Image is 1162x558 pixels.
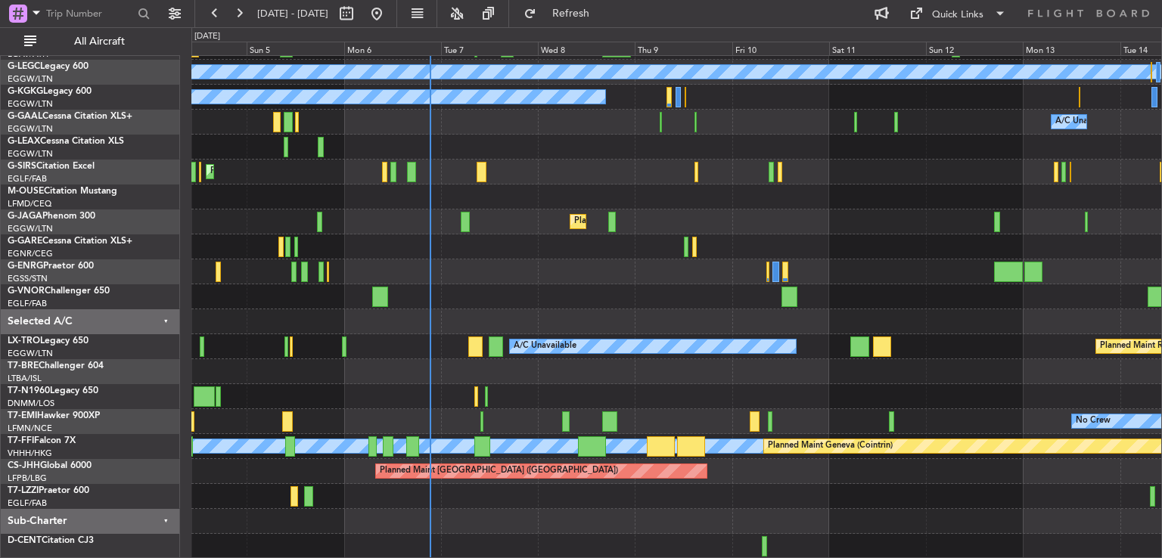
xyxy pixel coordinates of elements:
div: [DATE] [194,30,220,43]
input: Trip Number [46,2,133,25]
div: Wed 8 [538,42,635,55]
a: G-GARECessna Citation XLS+ [8,237,132,246]
div: Quick Links [932,8,983,23]
a: T7-BREChallenger 604 [8,361,104,370]
div: Thu 9 [635,42,732,55]
a: T7-LZZIPraetor 600 [8,486,89,495]
div: Tue 7 [441,42,538,55]
span: G-ENRG [8,262,43,271]
div: Planned Maint Geneva (Cointrin) [768,435,893,457]
span: Refresh [539,8,603,19]
div: Planned Maint [GEOGRAPHIC_DATA] ([GEOGRAPHIC_DATA]) [574,210,812,233]
div: Sat 4 [150,42,247,55]
span: T7-FFI [8,436,34,445]
a: G-LEAXCessna Citation XLS [8,137,124,146]
a: T7-EMIHawker 900XP [8,411,100,420]
a: D-CENTCitation CJ3 [8,536,94,545]
a: G-ENRGPraetor 600 [8,262,94,271]
a: G-LEGCLegacy 600 [8,62,89,71]
a: EGGW/LTN [8,98,53,110]
span: [DATE] - [DATE] [257,7,328,20]
button: Quick Links [902,2,1014,26]
a: T7-N1960Legacy 650 [8,386,98,395]
span: All Aircraft [39,36,160,47]
a: G-VNORChallenger 650 [8,287,110,296]
a: EGLF/FAB [8,498,47,509]
a: G-SIRSCitation Excel [8,162,95,171]
a: LFMN/NCE [8,423,52,434]
a: G-GAALCessna Citation XLS+ [8,112,132,121]
span: G-LEAX [8,137,40,146]
span: G-GAAL [8,112,42,121]
span: T7-EMI [8,411,37,420]
a: LX-TROLegacy 650 [8,336,89,346]
a: CS-JHHGlobal 6000 [8,461,92,470]
a: LTBA/ISL [8,373,42,384]
a: EGGW/LTN [8,73,53,85]
a: VHHH/HKG [8,448,52,459]
div: Mon 6 [344,42,441,55]
a: LFMD/CEQ [8,198,51,209]
span: G-SIRS [8,162,36,171]
div: Sat 11 [829,42,926,55]
button: Refresh [517,2,607,26]
div: Fri 10 [732,42,829,55]
div: Mon 13 [1023,42,1120,55]
a: T7-FFIFalcon 7X [8,436,76,445]
a: DNMM/LOS [8,398,54,409]
span: T7-N1960 [8,386,50,395]
div: A/C Unavailable [1055,110,1118,133]
div: No Crew [1076,410,1111,432]
div: Sun 12 [926,42,1023,55]
span: LX-TRO [8,336,40,346]
button: All Aircraft [17,29,164,54]
span: M-OUSE [8,187,44,196]
a: LFPB/LBG [8,473,47,484]
a: EGGW/LTN [8,348,53,359]
span: CS-JHH [8,461,40,470]
a: EGGW/LTN [8,223,53,234]
div: A/C Unavailable [514,335,576,358]
div: Planned Maint [GEOGRAPHIC_DATA] ([GEOGRAPHIC_DATA]) [210,160,449,183]
span: G-GARE [8,237,42,246]
span: G-VNOR [8,287,45,296]
span: D-CENT [8,536,42,545]
a: EGSS/STN [8,273,48,284]
span: G-JAGA [8,212,42,221]
a: M-OUSECitation Mustang [8,187,117,196]
a: EGLF/FAB [8,298,47,309]
a: G-JAGAPhenom 300 [8,212,95,221]
a: EGLF/FAB [8,173,47,184]
div: Planned Maint [GEOGRAPHIC_DATA] ([GEOGRAPHIC_DATA]) [380,460,618,482]
a: EGGW/LTN [8,148,53,160]
span: T7-LZZI [8,486,39,495]
span: T7-BRE [8,361,39,370]
div: Sun 5 [247,42,343,55]
a: G-KGKGLegacy 600 [8,87,92,96]
a: EGNR/CEG [8,248,53,259]
span: G-KGKG [8,87,43,96]
span: G-LEGC [8,62,40,71]
a: EGGW/LTN [8,123,53,135]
